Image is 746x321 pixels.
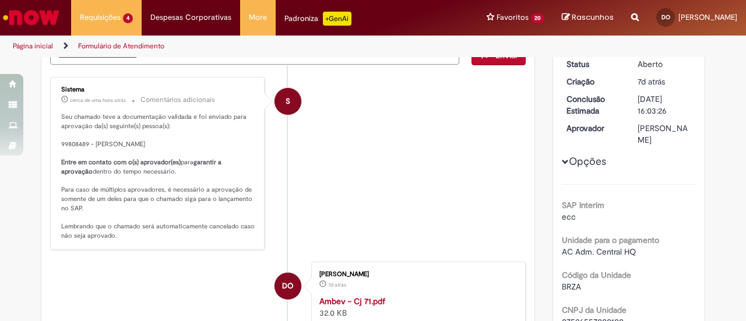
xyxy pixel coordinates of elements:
[319,295,513,319] div: 32.0 KB
[531,13,544,23] span: 20
[328,281,346,288] span: 7d atrás
[562,235,659,245] b: Unidade para o pagamento
[638,76,665,87] span: 7d atrás
[80,12,121,23] span: Requisições
[497,12,529,23] span: Favoritos
[638,93,692,117] div: [DATE] 16:03:26
[1,6,61,29] img: ServiceNow
[319,271,513,278] div: [PERSON_NAME]
[495,50,518,61] span: Enviar
[558,122,629,134] dt: Aprovador
[275,273,301,299] div: Daniela Arcanjo de Oliveira
[319,296,385,306] a: Ambev - Cj 71.pdf
[150,12,231,23] span: Despesas Corporativas
[61,158,223,176] b: garantir a aprovação
[9,36,488,57] ul: Trilhas de página
[558,76,629,87] dt: Criação
[284,12,351,26] div: Padroniza
[13,41,53,51] a: Página inicial
[562,270,631,280] b: Código da Unidade
[558,93,629,117] dt: Conclusão Estimada
[638,122,692,146] div: [PERSON_NAME]
[286,87,290,115] span: S
[678,12,737,22] span: [PERSON_NAME]
[558,58,629,70] dt: Status
[638,58,692,70] div: Aberto
[638,76,665,87] time: 22/08/2025 16:03:21
[562,281,581,292] span: BRZA
[638,76,692,87] div: 22/08/2025 16:03:21
[661,13,670,21] span: DO
[562,12,614,23] a: Rascunhos
[61,158,181,167] b: Entre em contato com o(s) aprovador(es)
[275,88,301,115] div: System
[249,12,267,23] span: More
[562,211,576,222] span: ecc
[562,305,627,315] b: CNPJ da Unidade
[140,95,215,105] small: Comentários adicionais
[562,200,604,210] b: SAP Interim
[78,41,164,51] a: Formulário de Atendimento
[572,12,614,23] span: Rascunhos
[328,281,346,288] time: 22/08/2025 16:02:57
[282,272,293,300] span: DO
[123,13,133,23] span: 4
[70,97,126,104] time: 29/08/2025 08:00:48
[70,97,126,104] span: cerca de uma hora atrás
[61,86,255,93] div: Sistema
[562,246,636,257] span: AC Adm. Central HQ
[61,112,255,241] p: Seu chamado teve a documentação validada e foi enviado para aprovação da(s) seguinte(s) pessoa(s)...
[323,12,351,26] p: +GenAi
